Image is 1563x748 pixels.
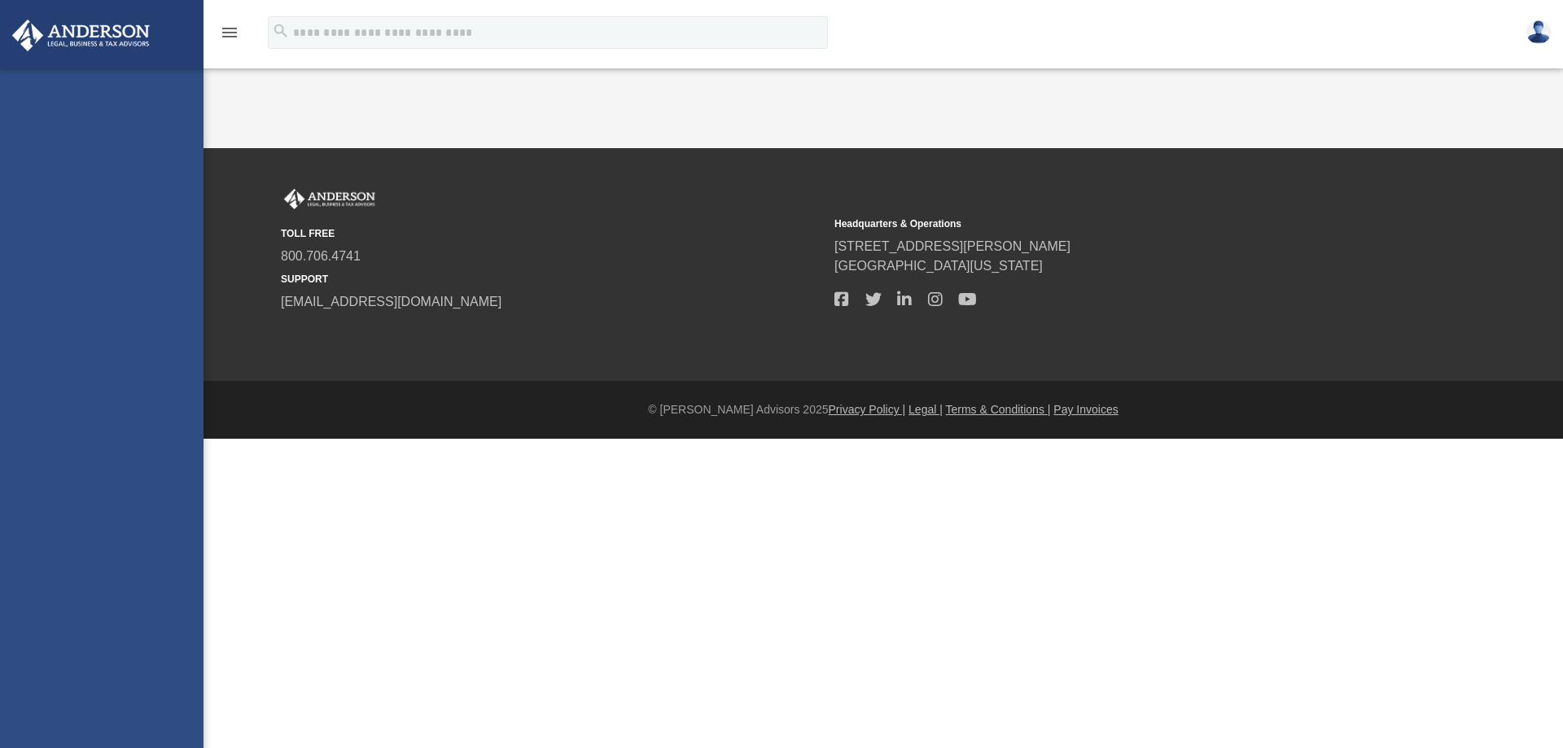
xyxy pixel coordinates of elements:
img: Anderson Advisors Platinum Portal [7,20,155,51]
a: Pay Invoices [1053,403,1118,416]
a: [STREET_ADDRESS][PERSON_NAME] [834,239,1070,253]
i: search [272,22,290,40]
a: Legal | [908,403,943,416]
a: menu [220,31,239,42]
div: © [PERSON_NAME] Advisors 2025 [204,401,1563,418]
a: Terms & Conditions | [946,403,1051,416]
small: SUPPORT [281,272,823,287]
a: [GEOGRAPHIC_DATA][US_STATE] [834,259,1043,273]
img: Anderson Advisors Platinum Portal [281,189,379,210]
small: Headquarters & Operations [834,217,1377,231]
img: User Pic [1526,20,1551,44]
a: [EMAIL_ADDRESS][DOMAIN_NAME] [281,295,501,308]
a: Privacy Policy | [829,403,906,416]
i: menu [220,23,239,42]
small: TOLL FREE [281,226,823,241]
a: 800.706.4741 [281,249,361,263]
